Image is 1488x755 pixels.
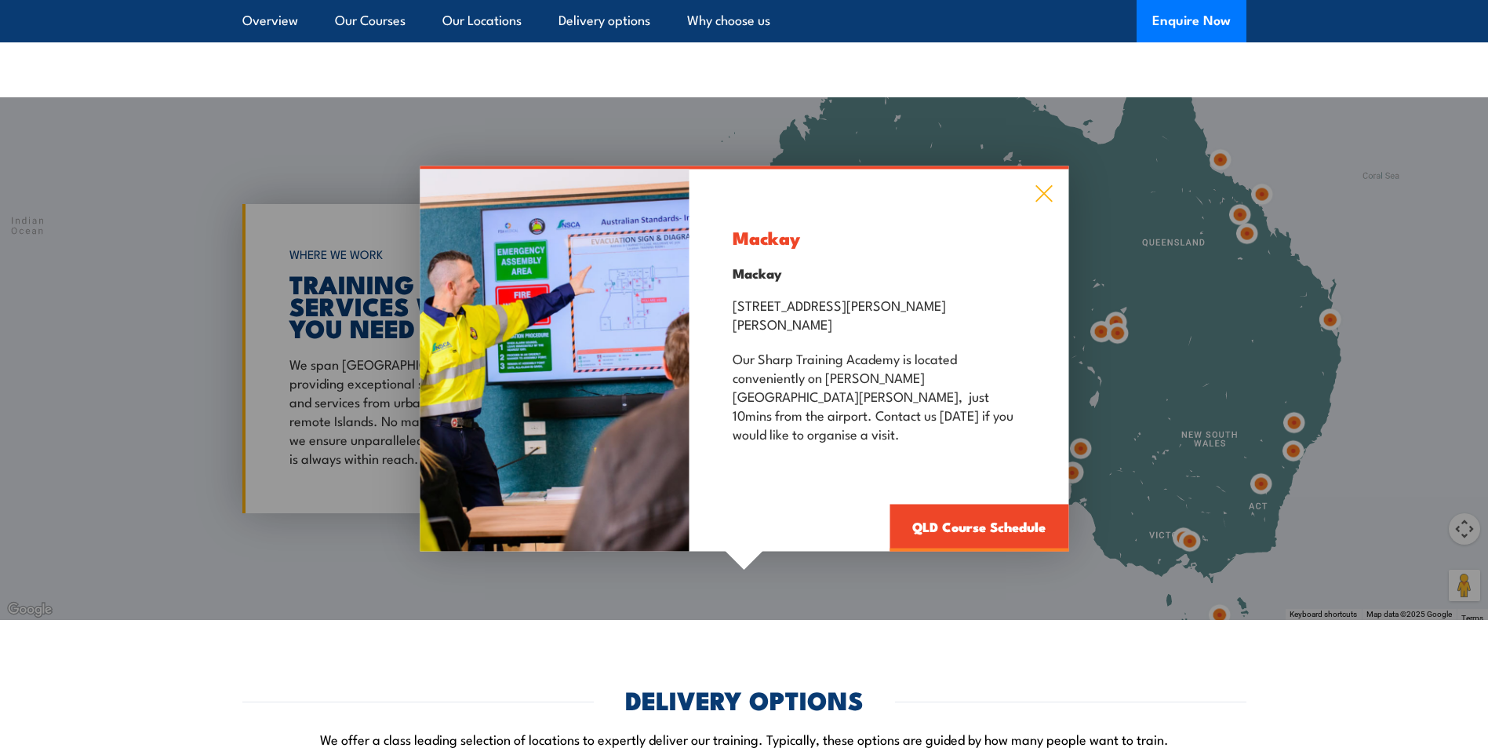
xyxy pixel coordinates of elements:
p: We offer a class leading selection of locations to expertly deliver our training. Typically, thes... [242,730,1246,748]
p: Our Sharp Training Academy is located conveniently on [PERSON_NAME][GEOGRAPHIC_DATA][PERSON_NAME]... [733,348,1025,443]
p: [STREET_ADDRESS][PERSON_NAME][PERSON_NAME] [733,295,1025,333]
h3: Mackay [733,228,1025,246]
h4: Mackay [733,264,1025,282]
h2: DELIVERY OPTIONS [625,688,864,710]
a: QLD Course Schedule [890,505,1068,552]
img: Health & Safety Representative COURSES [420,170,689,552]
